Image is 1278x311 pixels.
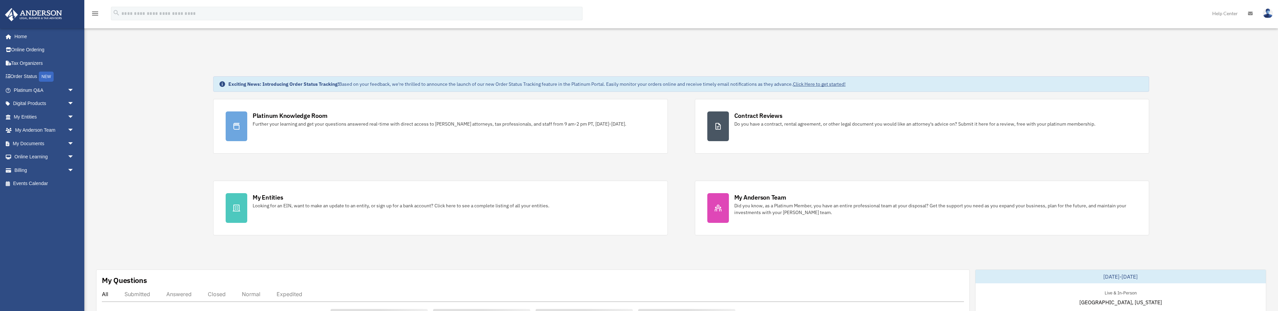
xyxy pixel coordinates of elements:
[734,202,1137,216] div: Did you know, as a Platinum Member, you have an entire professional team at your disposal? Get th...
[67,150,81,164] span: arrow_drop_down
[91,9,99,18] i: menu
[228,81,339,87] strong: Exciting News: Introducing Order Status Tracking!
[213,99,668,154] a: Platinum Knowledge Room Further your learning and get your questions answered real-time with dire...
[67,110,81,124] span: arrow_drop_down
[39,72,54,82] div: NEW
[102,275,147,285] div: My Questions
[91,12,99,18] a: menu
[5,124,84,137] a: My Anderson Teamarrow_drop_down
[277,291,302,297] div: Expedited
[213,181,668,235] a: My Entities Looking for an EIN, want to make an update to an entity, or sign up for a bank accoun...
[5,97,84,110] a: Digital Productsarrow_drop_down
[5,56,84,70] a: Tax Organizers
[67,137,81,151] span: arrow_drop_down
[5,30,81,43] a: Home
[1079,298,1162,306] span: [GEOGRAPHIC_DATA], [US_STATE]
[975,270,1266,283] div: [DATE]-[DATE]
[5,43,84,57] a: Online Ordering
[793,81,846,87] a: Click Here to get started!
[1099,289,1142,296] div: Live & In-Person
[124,291,150,297] div: Submitted
[253,193,283,202] div: My Entities
[695,99,1149,154] a: Contract Reviews Do you have a contract, rental agreement, or other legal document you would like...
[67,163,81,177] span: arrow_drop_down
[67,83,81,97] span: arrow_drop_down
[5,177,84,190] a: Events Calendar
[734,193,786,202] div: My Anderson Team
[67,124,81,137] span: arrow_drop_down
[228,81,846,87] div: Based on your feedback, we're thrilled to announce the launch of our new Order Status Tracking fe...
[734,111,783,120] div: Contract Reviews
[695,181,1149,235] a: My Anderson Team Did you know, as a Platinum Member, you have an entire professional team at your...
[3,8,64,21] img: Anderson Advisors Platinum Portal
[166,291,192,297] div: Answered
[242,291,260,297] div: Normal
[734,121,1096,127] div: Do you have a contract, rental agreement, or other legal document you would like an attorney's ad...
[5,150,84,164] a: Online Learningarrow_drop_down
[5,83,84,97] a: Platinum Q&Aarrow_drop_down
[253,111,328,120] div: Platinum Knowledge Room
[5,110,84,124] a: My Entitiesarrow_drop_down
[253,121,626,127] div: Further your learning and get your questions answered real-time with direct access to [PERSON_NAM...
[1263,8,1273,18] img: User Pic
[253,202,549,209] div: Looking for an EIN, want to make an update to an entity, or sign up for a bank account? Click her...
[113,9,120,17] i: search
[5,163,84,177] a: Billingarrow_drop_down
[208,291,226,297] div: Closed
[67,97,81,111] span: arrow_drop_down
[5,70,84,84] a: Order StatusNEW
[102,291,108,297] div: All
[5,137,84,150] a: My Documentsarrow_drop_down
